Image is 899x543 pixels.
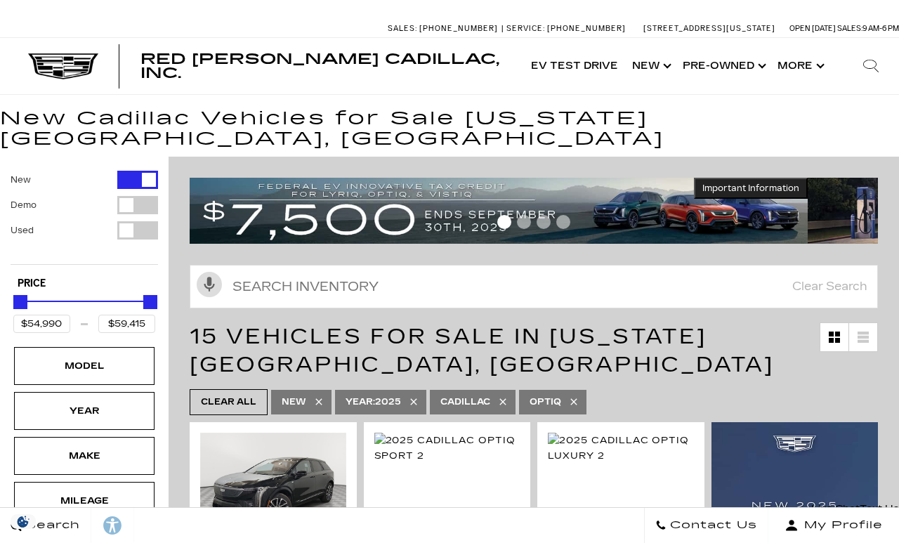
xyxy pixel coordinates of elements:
[374,433,520,464] img: 2025 Cadillac OPTIQ Sport 2
[11,198,37,212] label: Demo
[22,516,80,535] span: Search
[14,392,155,430] div: YearYear
[517,215,531,229] span: Go to slide 2
[556,215,570,229] span: Go to slide 4
[140,52,510,80] a: Red [PERSON_NAME] Cadillac, Inc.
[140,51,499,81] span: Red [PERSON_NAME] Cadillac, Inc.
[190,178,808,244] img: vrp-tax-ending-august-version
[28,53,98,80] img: Cadillac Dark Logo with Cadillac White Text
[548,433,694,464] img: 2025 Cadillac OPTIQ Luxury 2
[388,24,417,33] span: Sales:
[789,24,836,33] span: Open [DATE]
[7,514,39,529] img: Opt-Out Icon
[524,38,625,94] a: EV Test Drive
[860,503,899,515] span: Text Us
[201,393,256,411] span: Clear All
[625,38,676,94] a: New
[440,393,490,411] span: Cadillac
[190,265,878,308] input: Search Inventory
[860,499,899,519] a: Text Us
[702,183,799,194] span: Important Information
[143,295,157,309] div: Maximum Price
[419,24,498,33] span: [PHONE_NUMBER]
[13,315,70,333] input: Minimum
[18,277,151,290] h5: Price
[537,215,551,229] span: Go to slide 3
[837,24,862,33] span: Sales:
[14,347,155,385] div: ModelModel
[282,393,306,411] span: New
[862,24,899,33] span: 9 AM-6 PM
[197,272,222,297] svg: Click to toggle on voice search
[14,437,155,475] div: MakeMake
[11,223,34,237] label: Used
[667,516,757,535] span: Contact Us
[768,508,899,543] button: Open user profile menu
[547,24,626,33] span: [PHONE_NUMBER]
[770,38,829,94] button: More
[530,393,561,411] span: OPTIQ
[346,397,375,407] span: Year :
[506,24,545,33] span: Service:
[497,215,511,229] span: Go to slide 1
[49,403,119,419] div: Year
[501,25,629,32] a: Service: [PHONE_NUMBER]
[49,448,119,464] div: Make
[13,295,27,309] div: Minimum Price
[676,38,770,94] a: Pre-Owned
[643,24,775,33] a: [STREET_ADDRESS][US_STATE]
[346,393,401,411] span: 2025
[49,493,119,509] div: Mileage
[13,290,155,333] div: Price
[811,499,860,519] a: Live Chat
[11,173,31,187] label: New
[190,324,774,377] span: 15 Vehicles for Sale in [US_STATE][GEOGRAPHIC_DATA], [GEOGRAPHIC_DATA]
[14,482,155,520] div: MileageMileage
[799,516,883,535] span: My Profile
[694,178,808,199] button: Important Information
[11,171,158,264] div: Filter by Vehicle Type
[388,25,501,32] a: Sales: [PHONE_NUMBER]
[200,433,346,542] img: 2025 Cadillac OPTIQ Sport 1
[7,514,39,529] section: Click to Open Cookie Consent Modal
[644,508,768,543] a: Contact Us
[98,315,155,333] input: Maximum
[49,358,119,374] div: Model
[811,503,860,515] span: Live Chat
